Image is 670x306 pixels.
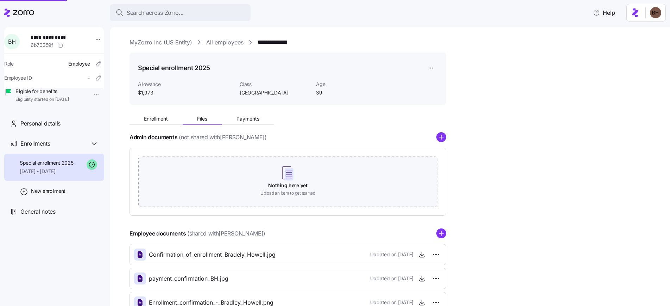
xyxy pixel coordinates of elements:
[316,89,387,96] span: 39
[236,116,259,121] span: Payments
[650,7,661,18] img: c3c218ad70e66eeb89914ccc98a2927c
[31,188,65,195] span: New enrollment
[240,89,310,96] span: [GEOGRAPHIC_DATA]
[20,207,56,216] span: General notes
[436,132,446,142] svg: add icon
[370,299,413,306] span: Updated on [DATE]
[15,88,69,95] span: Eligible for benefits
[88,74,90,81] span: -
[149,274,228,283] span: payment_confirmation_BH.jpg
[127,8,184,17] span: Search across Zorro...
[129,38,192,47] a: MyZorro Inc (US Entity)
[20,139,50,148] span: Enrollments
[144,116,168,121] span: Enrollment
[20,159,74,166] span: Special enrollment 2025
[20,168,74,175] span: [DATE] - [DATE]
[4,74,32,81] span: Employee ID
[370,275,413,282] span: Updated on [DATE]
[436,228,446,238] svg: add icon
[20,119,61,128] span: Personal details
[31,42,53,49] span: 6b70359f
[179,133,266,142] span: (not shared with [PERSON_NAME] )
[129,133,177,141] h4: Admin documents
[138,89,234,96] span: $1,973
[587,6,621,20] button: Help
[149,250,276,259] span: Confirmation_of_enrollment_Bradely_Howell.jpg
[8,39,15,44] span: B H
[4,60,14,67] span: Role
[187,229,265,238] span: (shared with [PERSON_NAME] )
[316,81,387,88] span: Age
[68,60,90,67] span: Employee
[129,229,186,238] h4: Employee documents
[197,116,207,121] span: Files
[240,81,310,88] span: Class
[593,8,615,17] span: Help
[110,4,251,21] button: Search across Zorro...
[15,97,69,103] span: Eligibility started on [DATE]
[138,63,210,72] h1: Special enrollment 2025
[138,81,234,88] span: Allowance
[206,38,244,47] a: All employees
[370,251,413,258] span: Updated on [DATE]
